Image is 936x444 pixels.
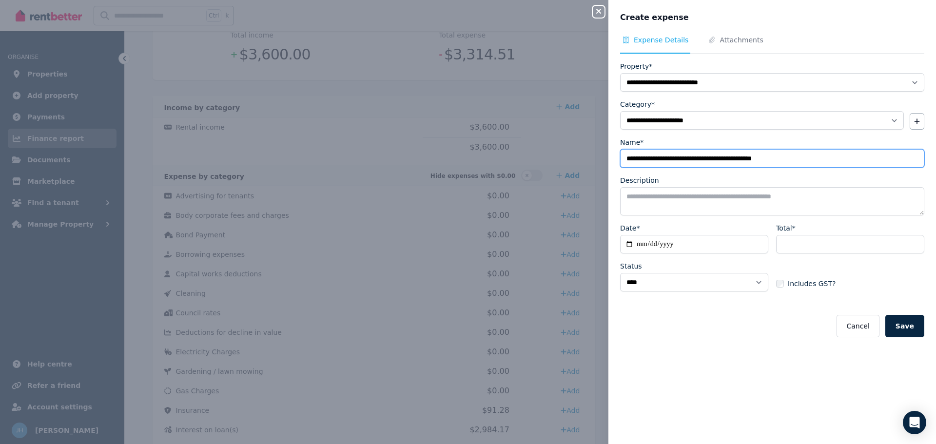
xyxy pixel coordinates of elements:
[720,35,763,45] span: Attachments
[885,315,924,337] button: Save
[620,175,659,185] label: Description
[620,12,689,23] span: Create expense
[620,61,652,71] label: Property*
[620,223,640,233] label: Date*
[788,279,836,289] span: Includes GST?
[903,411,926,434] div: Open Intercom Messenger
[620,261,642,271] label: Status
[837,315,879,337] button: Cancel
[620,99,655,109] label: Category*
[620,137,643,147] label: Name*
[634,35,688,45] span: Expense Details
[776,223,796,233] label: Total*
[776,280,784,288] input: Includes GST?
[620,35,924,54] nav: Tabs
